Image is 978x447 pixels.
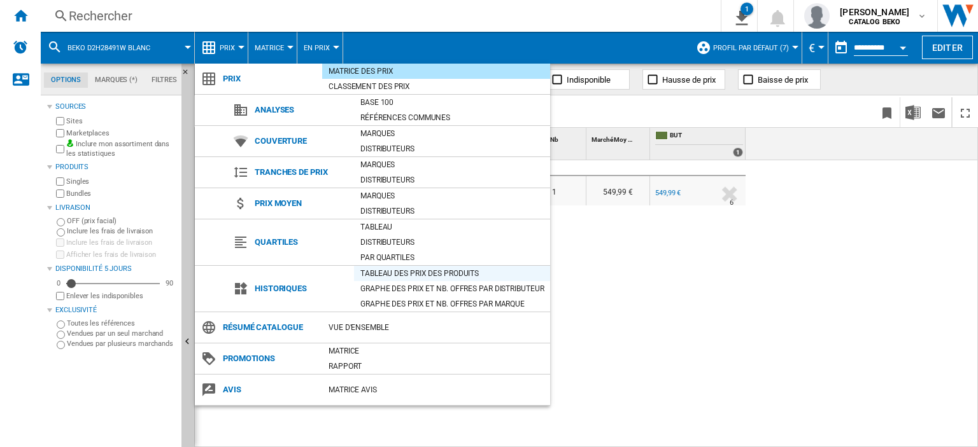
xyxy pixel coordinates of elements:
[354,251,550,264] div: Par quartiles
[354,282,550,295] div: Graphe des prix et nb. offres par distributeur
[248,195,354,212] span: Prix moyen
[354,205,550,217] div: Distributeurs
[354,236,550,249] div: Distributeurs
[354,111,550,124] div: Références communes
[248,233,354,251] span: Quartiles
[216,381,322,399] span: Avis
[354,96,550,109] div: Base 100
[216,70,322,88] span: Prix
[354,298,550,310] div: Graphe des prix et nb. offres par marque
[354,267,550,280] div: Tableau des prix des produits
[322,321,550,334] div: Vue d'ensemble
[248,132,354,150] span: Couverture
[216,350,322,368] span: Promotions
[354,127,550,140] div: Marques
[354,221,550,233] div: Tableau
[354,158,550,171] div: Marques
[322,383,550,396] div: Matrice AVIS
[322,360,550,373] div: Rapport
[322,80,550,93] div: Classement des prix
[248,163,354,181] span: Tranches de prix
[354,189,550,202] div: Marques
[248,101,354,119] span: Analyses
[216,319,322,336] span: Résumé catalogue
[354,174,550,186] div: Distributeurs
[322,65,550,78] div: Matrice des prix
[354,142,550,155] div: Distributeurs
[322,345,550,357] div: Matrice
[248,280,354,298] span: Historiques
